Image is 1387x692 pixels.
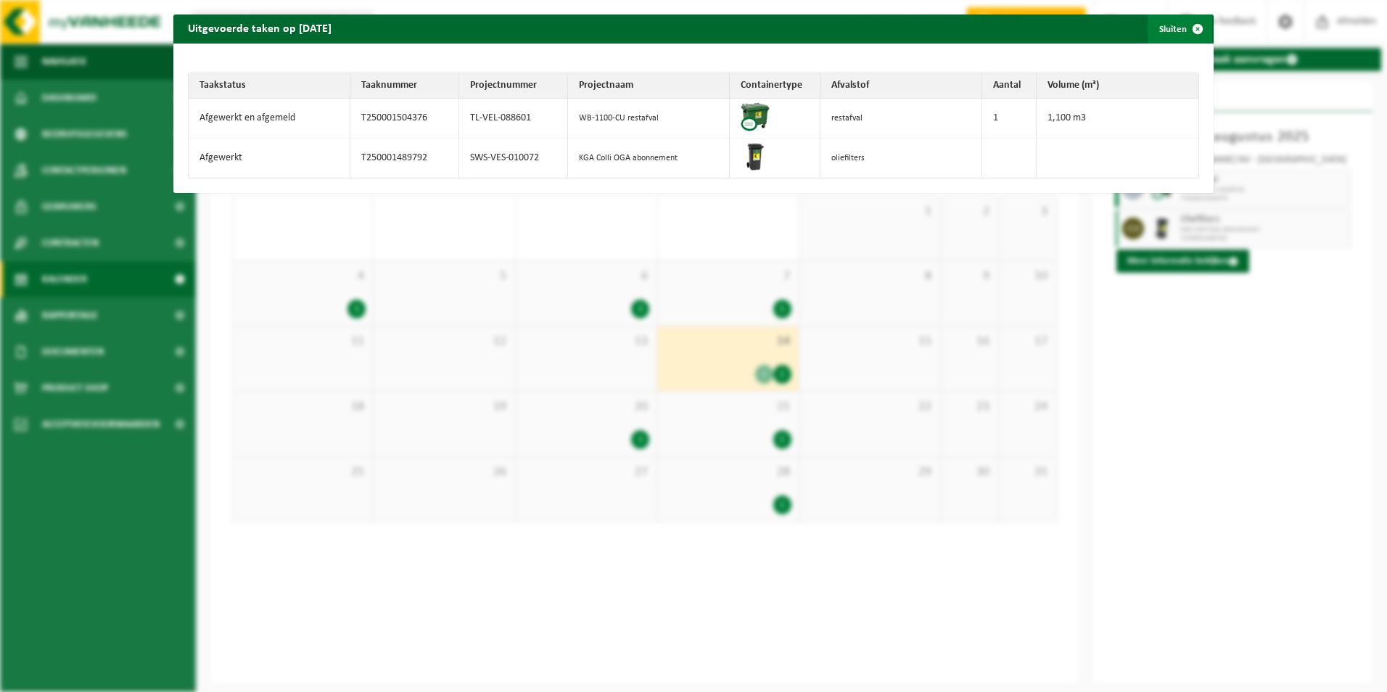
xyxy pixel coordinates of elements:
th: Volume (m³) [1037,73,1198,99]
td: 1,100 m3 [1037,99,1198,139]
td: 1 [982,99,1037,139]
th: Taakstatus [189,73,350,99]
th: Taaknummer [350,73,459,99]
th: Afvalstof [820,73,982,99]
td: T250001504376 [350,99,459,139]
td: KGA Colli OGA abonnement [568,139,730,178]
td: Afgewerkt [189,139,350,178]
td: TL-VEL-088601 [459,99,568,139]
th: Projectnaam [568,73,730,99]
td: WB-1100-CU restafval [568,99,730,139]
th: Projectnummer [459,73,568,99]
td: Afgewerkt en afgemeld [189,99,350,139]
td: SWS-VES-010072 [459,139,568,178]
th: Containertype [730,73,820,99]
img: WB-0240-HPE-BK-01 [741,142,770,171]
img: WB-1100-CU [741,102,770,131]
button: Sluiten [1148,15,1212,44]
td: T250001489792 [350,139,459,178]
td: restafval [820,99,982,139]
td: oliefilters [820,139,982,178]
th: Aantal [982,73,1037,99]
h2: Uitgevoerde taken op [DATE] [173,15,346,42]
